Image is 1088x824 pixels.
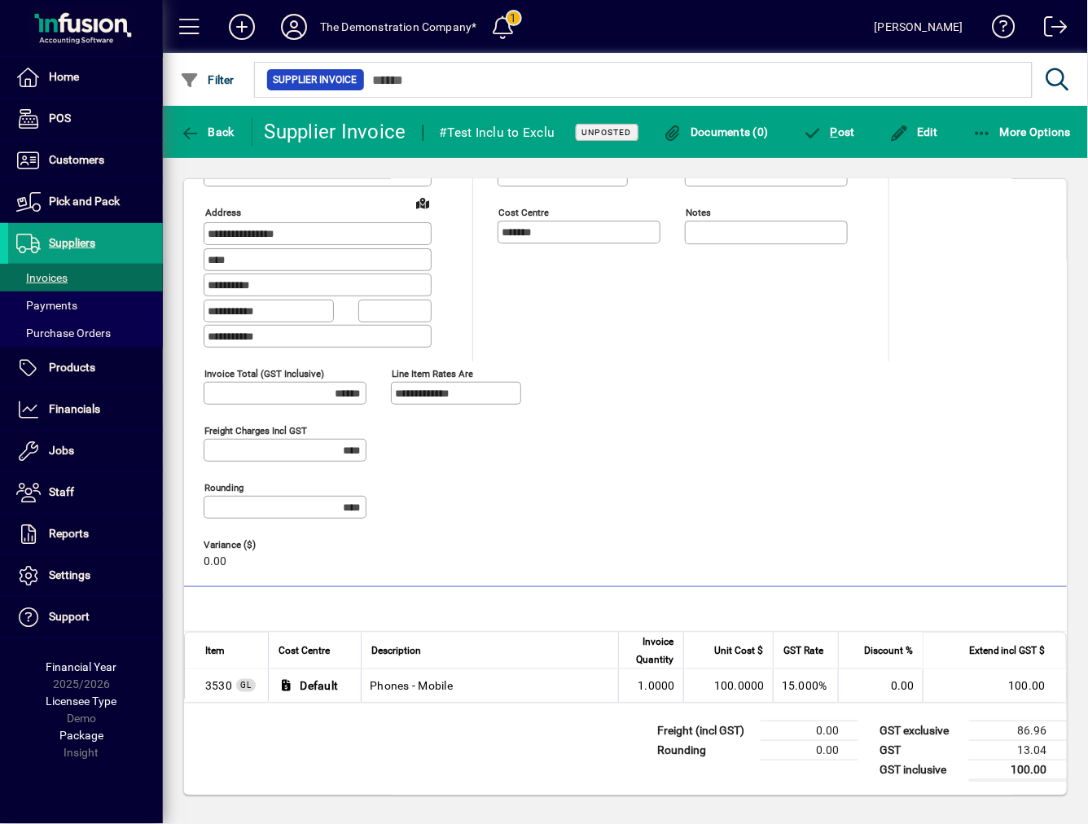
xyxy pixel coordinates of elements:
span: P [831,125,838,138]
td: 1.0000 [618,669,683,702]
span: Filter [180,73,235,86]
span: Edit [889,125,938,138]
span: Invoices [16,271,68,284]
span: Description [371,642,421,660]
button: Filter [176,65,239,94]
span: Staff [49,485,74,498]
span: Unit Cost $ [714,642,763,660]
a: Home [8,57,163,98]
span: GST Rate [783,642,823,660]
a: POS [8,99,163,139]
span: 0.00 [204,555,226,568]
span: Unposted [582,127,632,138]
td: 0.00 [761,740,858,760]
span: Back [180,125,235,138]
mat-label: Invoice Total (GST inclusive) [204,367,324,379]
td: 13.04 [969,740,1067,760]
a: Pick and Pack [8,182,163,222]
button: Profile [268,12,320,42]
span: Payments [16,299,77,312]
span: Extend incl GST $ [969,642,1046,660]
a: Financials [8,389,163,430]
span: Reports [49,527,89,540]
a: Reports [8,514,163,554]
span: Invoice Quantity [629,633,673,668]
a: Logout [1032,3,1068,56]
mat-label: Notes [686,207,711,218]
span: POS [49,112,71,125]
td: Freight (incl GST) [649,721,761,740]
a: Payments [8,291,163,319]
mat-label: Rounding [204,481,243,493]
a: Staff [8,472,163,513]
span: Purchase Orders [16,327,111,340]
td: GST [871,740,969,760]
button: More Options [968,117,1076,147]
td: 86.96 [969,721,1067,740]
a: Support [8,597,163,638]
span: Customers [49,153,104,166]
button: Add [216,12,268,42]
span: Documents (0) [663,125,769,138]
a: Purchase Orders [8,319,163,347]
span: Support [49,610,90,623]
span: Phones - Mobile [205,677,232,694]
button: Documents (0) [659,117,773,147]
div: Supplier Invoice [265,119,406,145]
td: Rounding [649,740,761,760]
span: Financials [49,402,100,415]
a: Knowledge Base [980,3,1016,56]
div: [PERSON_NAME] [875,14,963,40]
span: Default [301,677,339,694]
mat-label: Line item rates are [392,367,473,379]
td: 15.000% [773,669,838,702]
td: 100.00 [923,669,1066,702]
a: Products [8,348,163,388]
span: Variance ($) [204,540,301,550]
span: ost [803,125,856,138]
span: More Options [972,125,1072,138]
span: Supplier Invoice [274,72,358,88]
span: GL [240,681,252,690]
button: Post [799,117,860,147]
span: Cost Centre [279,642,330,660]
span: Jobs [49,444,74,457]
td: 100.00 [969,760,1067,780]
td: 0.00 [761,721,858,740]
td: GST exclusive [871,721,969,740]
div: The Demonstration Company* [320,14,477,40]
span: Settings [49,568,90,581]
span: Pick and Pack [49,195,120,208]
span: Item [205,642,225,660]
a: Invoices [8,264,163,291]
td: Phones - Mobile [361,669,618,702]
div: #Test Inclu to Exclu [440,120,555,146]
span: Discount % [864,642,913,660]
mat-label: Cost Centre [498,207,549,218]
a: Settings [8,555,163,596]
button: Back [176,117,239,147]
span: Financial Year [46,660,117,673]
span: Suppliers [49,236,95,249]
td: 100.0000 [683,669,773,702]
button: Edit [885,117,942,147]
a: Customers [8,140,163,181]
td: GST inclusive [871,760,969,780]
span: Package [59,729,103,742]
span: Licensee Type [46,695,117,708]
span: Home [49,70,79,83]
a: Jobs [8,431,163,471]
app-page-header-button: Back [163,117,252,147]
td: 0.00 [838,669,923,702]
a: View on map [410,190,436,216]
span: Products [49,361,95,374]
mat-label: Freight charges incl GST [204,424,307,436]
